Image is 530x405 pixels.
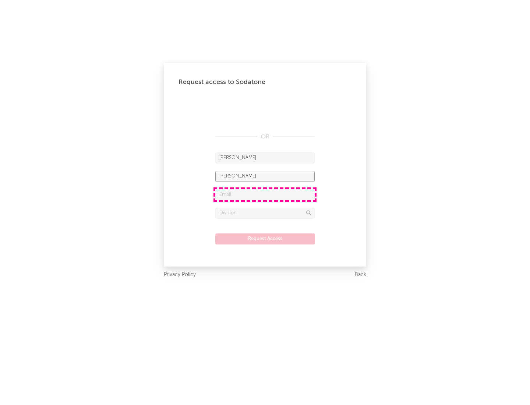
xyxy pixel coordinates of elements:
[215,233,315,244] button: Request Access
[215,189,315,200] input: Email
[179,78,351,87] div: Request access to Sodatone
[215,133,315,141] div: OR
[164,270,196,279] a: Privacy Policy
[215,208,315,219] input: Division
[355,270,366,279] a: Back
[215,152,315,163] input: First Name
[215,171,315,182] input: Last Name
